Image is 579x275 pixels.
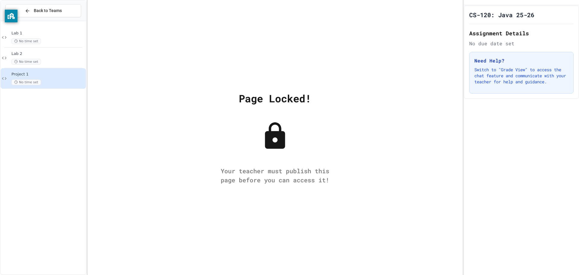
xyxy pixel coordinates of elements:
span: No time set [11,79,41,85]
span: Lab 1 [11,31,85,36]
h1: CS-120: Java 25-26 [469,11,534,19]
h3: Need Help? [474,57,568,64]
div: Your teacher must publish this page before you can access it! [215,166,335,184]
h2: Assignment Details [469,29,574,37]
button: Back to Teams [5,4,81,17]
span: No time set [11,38,41,44]
span: No time set [11,59,41,65]
div: Page Locked! [239,91,311,106]
span: Project 1 [11,72,85,77]
p: Switch to "Grade View" to access the chat feature and communicate with your teacher for help and ... [474,67,568,85]
button: privacy banner [5,10,17,22]
span: Back to Teams [34,8,62,14]
span: Lab 2 [11,51,85,56]
div: No due date set [469,40,574,47]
